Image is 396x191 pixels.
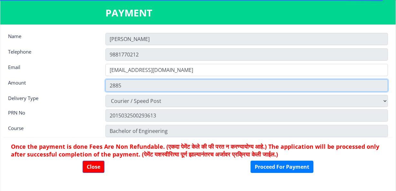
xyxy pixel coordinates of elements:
[3,48,101,59] div: Telephone
[3,64,101,75] div: Email
[3,125,101,136] div: Course
[105,79,388,92] input: Amount
[105,109,388,122] input: Zipcode
[251,161,313,173] button: Proceed For Payment
[3,109,101,120] div: PRN No
[105,48,388,61] input: Telephone
[3,95,101,106] div: Delivery Type
[105,6,291,19] h3: PAYMENT
[83,161,104,173] button: Close
[11,143,385,158] h6: Once the payment is done Fees Are Non Refundable. (एकदा पेमेंट केले की फी परत न करण्यायोग्य आहे.)...
[105,125,388,137] input: Zipcode
[105,33,388,45] input: Name
[3,33,101,44] div: Name
[3,79,101,90] div: Amount
[105,64,388,76] input: Email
